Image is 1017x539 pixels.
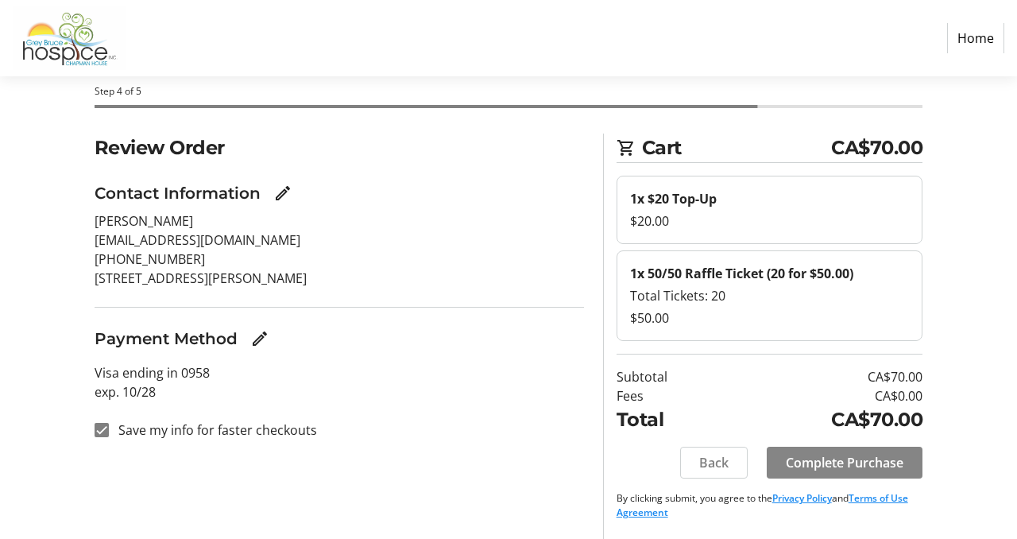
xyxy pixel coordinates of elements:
span: Complete Purchase [786,453,903,472]
a: Terms of Use Agreement [617,491,908,519]
td: Fees [617,386,726,405]
button: Edit Payment Method [244,323,276,355]
a: Privacy Policy [772,491,832,505]
div: $20.00 [630,211,910,231]
p: [EMAIL_ADDRESS][DOMAIN_NAME] [95,231,584,250]
h3: Payment Method [95,327,238,351]
button: Back [680,447,748,479]
p: [PERSON_NAME] [95,211,584,231]
td: CA$0.00 [726,386,923,405]
span: Back [699,453,729,472]
div: $50.00 [630,308,910,328]
img: Grey Bruce Hospice's Logo [13,6,126,70]
strong: 1x 50/50 Raffle Ticket (20 for $50.00) [630,265,853,282]
td: Total [617,405,726,434]
h3: Contact Information [95,181,261,205]
p: By clicking submit, you agree to the and [617,491,923,520]
button: Edit Contact Information [267,177,299,209]
button: Complete Purchase [767,447,922,479]
a: Home [947,23,1004,53]
span: CA$70.00 [831,134,922,162]
p: [PHONE_NUMBER] [95,250,584,269]
label: Save my info for faster checkouts [109,421,317,440]
td: Subtotal [617,367,726,386]
strong: 1x $20 Top-Up [630,190,717,207]
p: [STREET_ADDRESS][PERSON_NAME] [95,269,584,288]
td: CA$70.00 [726,367,923,386]
span: Cart [642,134,832,162]
h2: Review Order [95,134,584,162]
div: Total Tickets: 20 [630,286,910,305]
td: CA$70.00 [726,405,923,434]
p: Visa ending in 0958 exp. 10/28 [95,363,584,401]
div: Step 4 of 5 [95,84,923,99]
